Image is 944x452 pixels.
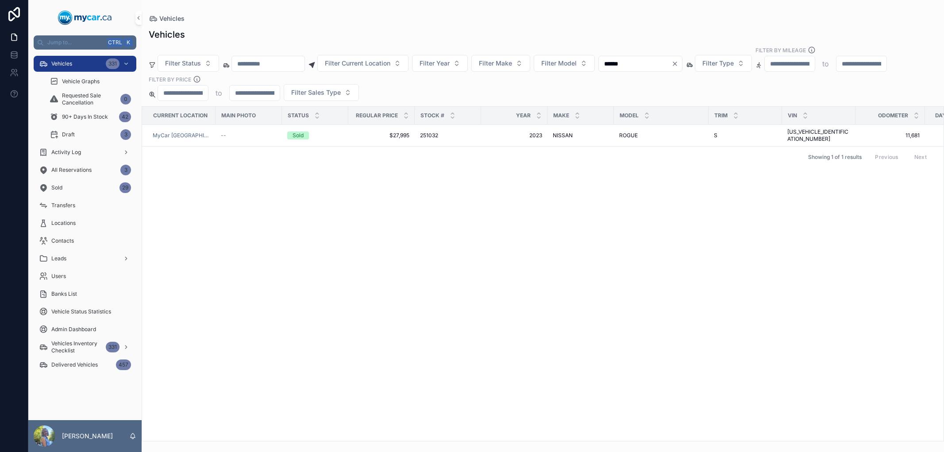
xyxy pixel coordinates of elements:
span: -- [221,132,226,139]
span: NISSAN [553,132,573,139]
span: Current Location [153,112,208,119]
div: 3 [120,129,131,140]
span: Filter Status [165,59,201,68]
span: All Reservations [51,166,92,174]
a: [US_VEHICLE_IDENTIFICATION_NUMBER] [787,128,850,143]
span: Filter Sales Type [291,88,341,97]
button: Select Button [471,55,530,72]
button: Select Button [534,55,595,72]
span: ROGUE [619,132,638,139]
div: 3 [120,165,131,175]
p: to [216,88,222,98]
span: 90+ Days In Stock [62,113,108,120]
span: Leads [51,255,66,262]
span: Vehicles [159,14,185,23]
span: Vehicles [51,60,72,67]
span: Admin Dashboard [51,326,96,333]
a: 11,681 [861,132,920,139]
a: S [714,132,777,139]
span: Ctrl [107,38,123,47]
span: Sold [51,184,62,191]
span: Vehicle Graphs [62,78,100,85]
a: 251032 [420,132,476,139]
span: Contacts [51,237,74,244]
p: [PERSON_NAME] [62,432,113,440]
button: Select Button [284,84,359,101]
a: Draft3 [44,127,136,143]
span: Draft [62,131,75,138]
span: Stock # [420,112,444,119]
a: Requested Sale Cancellation0 [44,91,136,107]
button: Select Button [695,55,752,72]
a: Vehicles Inventory Checklist331 [34,339,136,355]
span: Users [51,273,66,280]
span: K [125,39,132,46]
span: Showing 1 of 1 results [808,154,862,161]
a: Vehicles331 [34,56,136,72]
a: Leads [34,251,136,267]
div: 0 [120,94,131,104]
span: Regular Price [356,112,398,119]
span: Vehicle Status Statistics [51,308,111,315]
span: Requested Sale Cancellation [62,92,117,106]
a: Vehicles [149,14,185,23]
a: 90+ Days In Stock42 [44,109,136,125]
span: Odometer [878,112,908,119]
span: Transfers [51,202,75,209]
button: Select Button [412,55,468,72]
a: Locations [34,215,136,231]
a: Users [34,268,136,284]
label: Filter By Mileage [755,46,806,54]
span: Filter Model [541,59,577,68]
a: 2023 [486,132,542,139]
a: $27,995 [354,132,409,139]
div: Sold [293,131,304,139]
div: 331 [106,58,119,69]
a: Transfers [34,197,136,213]
span: VIN [788,112,797,119]
button: Jump to...CtrlK [34,35,136,50]
img: App logo [58,11,112,25]
a: Sold [287,131,343,139]
a: Vehicle Status Statistics [34,304,136,320]
button: Select Button [317,55,408,72]
button: Select Button [158,55,219,72]
label: FILTER BY PRICE [149,75,191,83]
div: 42 [119,112,131,122]
span: S [714,132,717,139]
span: Make [553,112,569,119]
div: scrollable content [28,50,142,384]
a: Delivered Vehicles457 [34,357,136,373]
span: Main Photo [221,112,256,119]
a: MyCar [GEOGRAPHIC_DATA] [153,132,210,139]
a: Banks List [34,286,136,302]
a: Admin Dashboard [34,321,136,337]
div: 331 [106,342,119,352]
span: Delivered Vehicles [51,361,98,368]
a: NISSAN [553,132,609,139]
div: 457 [116,359,131,370]
span: Jump to... [47,39,104,46]
a: Activity Log [34,144,136,160]
a: -- [221,132,277,139]
span: Banks List [51,290,77,297]
a: Contacts [34,233,136,249]
span: Locations [51,220,76,227]
span: Status [288,112,309,119]
span: Filter Make [479,59,512,68]
span: Trim [714,112,728,119]
span: Year [516,112,531,119]
span: Filter Year [420,59,450,68]
span: Filter Current Location [325,59,390,68]
span: Activity Log [51,149,81,156]
a: ROGUE [619,132,703,139]
a: All Reservations3 [34,162,136,178]
button: Clear [671,60,682,67]
span: Model [620,112,639,119]
p: to [822,58,829,69]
